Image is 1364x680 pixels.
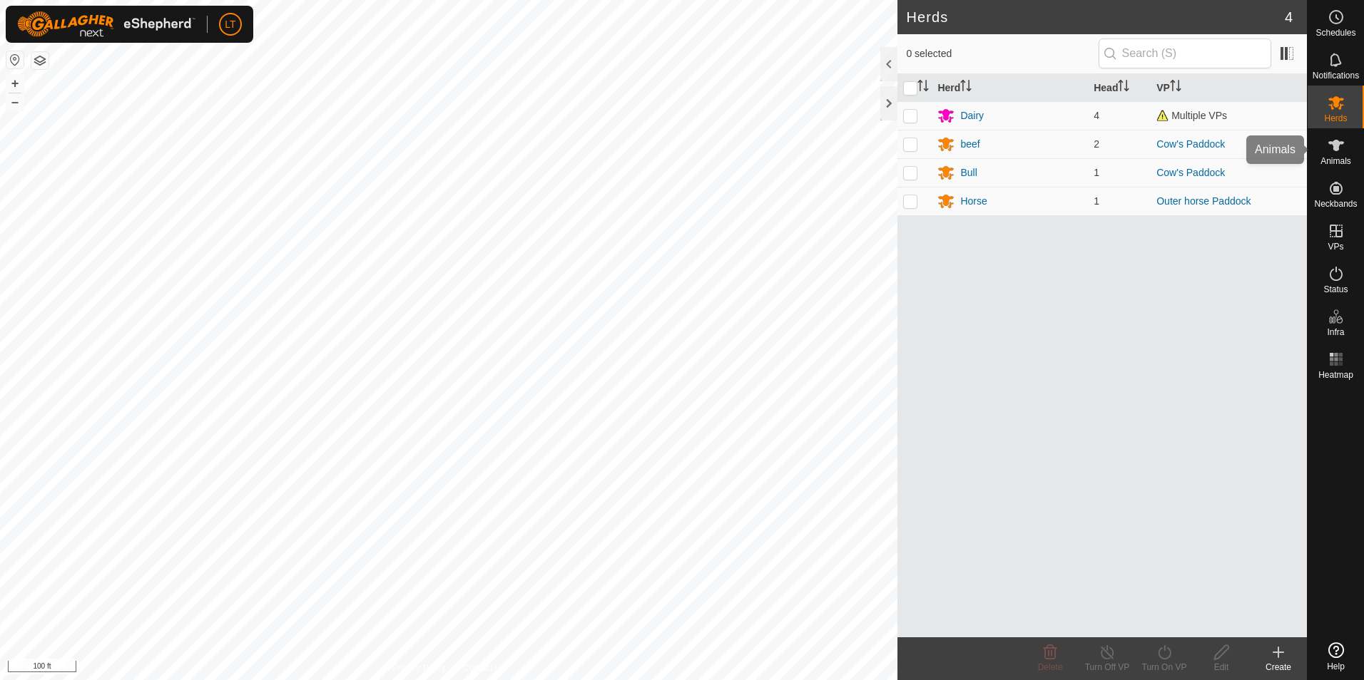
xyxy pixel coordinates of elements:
a: Outer horse Paddock [1156,195,1251,207]
span: Animals [1320,157,1351,165]
span: Notifications [1313,71,1359,80]
h2: Herds [906,9,1284,26]
p-sorticon: Activate to sort [917,82,929,93]
span: Schedules [1315,29,1355,37]
img: Gallagher Logo [17,11,195,37]
p-sorticon: Activate to sort [960,82,972,93]
span: 0 selected [906,46,1098,61]
button: – [6,93,24,110]
input: Search (S) [1099,38,1271,68]
span: 2 [1094,138,1099,150]
a: Help [1308,637,1364,676]
div: beef [960,137,979,152]
span: 4 [1285,6,1293,28]
a: Privacy Policy [392,661,446,674]
button: + [6,75,24,92]
div: Turn Off VP [1079,661,1136,674]
div: Turn On VP [1136,661,1193,674]
th: Herd [932,74,1088,102]
a: Cow's Paddock [1156,167,1225,178]
div: Create [1250,661,1307,674]
p-sorticon: Activate to sort [1170,82,1181,93]
span: Infra [1327,328,1344,336]
div: Horse [960,194,987,209]
a: Contact Us [463,661,505,674]
div: Edit [1193,661,1250,674]
span: 4 [1094,110,1099,121]
span: Multiple VPs [1156,110,1227,121]
span: Heatmap [1318,371,1353,379]
span: LT [225,17,235,32]
span: Status [1323,285,1348,294]
span: Delete [1038,662,1063,672]
span: Neckbands [1314,200,1357,208]
th: Head [1088,74,1151,102]
div: Bull [960,165,977,180]
span: VPs [1328,242,1343,251]
button: Map Layers [31,52,49,69]
span: Herds [1324,114,1347,123]
a: Cow's Paddock [1156,138,1225,150]
span: 1 [1094,167,1099,178]
span: 1 [1094,195,1099,207]
div: Dairy [960,108,984,123]
p-sorticon: Activate to sort [1118,82,1129,93]
span: Help [1327,662,1345,671]
th: VP [1151,74,1307,102]
button: Reset Map [6,51,24,68]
